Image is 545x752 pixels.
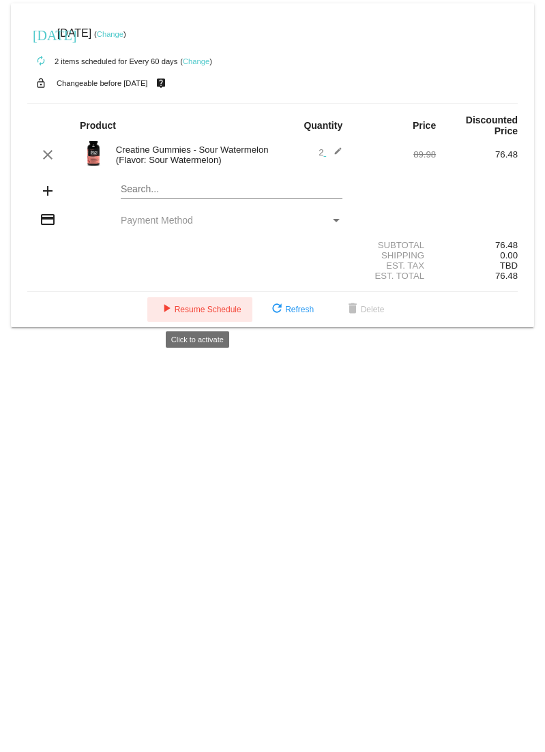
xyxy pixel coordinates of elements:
mat-icon: live_help [153,74,169,92]
small: ( ) [94,30,126,38]
span: 2 [319,147,342,157]
mat-icon: play_arrow [158,301,175,318]
button: Resume Schedule [147,297,252,322]
strong: Price [413,120,436,131]
mat-icon: [DATE] [33,26,49,42]
span: Resume Schedule [158,305,241,314]
a: Change [183,57,209,65]
div: 76.48 [436,240,518,250]
div: Est. Total [354,271,436,281]
input: Search... [121,184,342,195]
div: Shipping [354,250,436,260]
button: Refresh [258,297,325,322]
div: Creatine Gummies - Sour Watermelon (Flavor: Sour Watermelon) [109,145,273,165]
div: 76.48 [436,149,518,160]
span: 76.48 [495,271,518,281]
span: TBD [500,260,518,271]
mat-icon: credit_card [40,211,56,228]
a: Change [97,30,123,38]
small: ( ) [180,57,212,65]
img: Image-1-Creatine-Gummies-SW-1000Xx1000.png [80,140,107,167]
div: Est. Tax [354,260,436,271]
mat-icon: edit [326,147,342,163]
span: Payment Method [121,215,193,226]
mat-icon: add [40,183,56,199]
mat-icon: lock_open [33,74,49,92]
div: 89.98 [354,149,436,160]
strong: Product [80,120,116,131]
strong: Quantity [304,120,342,131]
mat-icon: refresh [269,301,285,318]
mat-icon: autorenew [33,53,49,70]
small: Changeable before [DATE] [57,79,148,87]
strong: Discounted Price [466,115,518,136]
span: Delete [344,305,385,314]
mat-icon: clear [40,147,56,163]
mat-select: Payment Method [121,215,342,226]
div: Subtotal [354,240,436,250]
small: 2 items scheduled for Every 60 days [27,57,177,65]
span: Refresh [269,305,314,314]
mat-icon: delete [344,301,361,318]
span: 0.00 [500,250,518,260]
button: Delete [334,297,396,322]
